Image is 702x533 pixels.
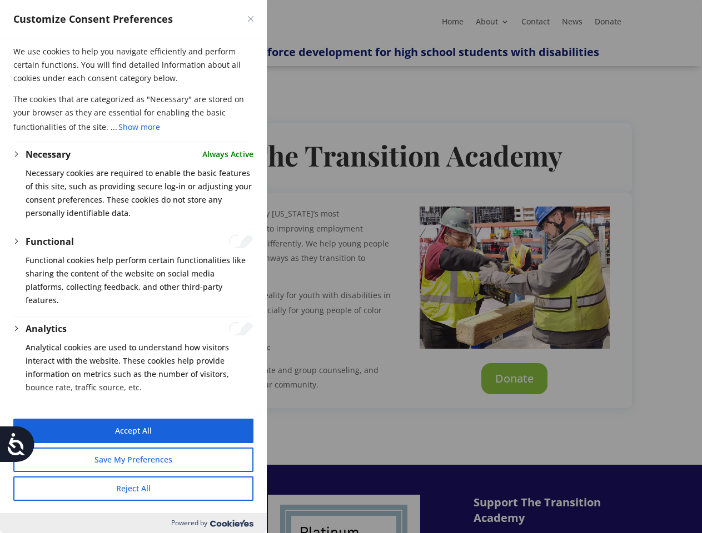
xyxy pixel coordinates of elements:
span: Customize Consent Preferences [13,12,173,26]
button: Reject All [13,476,253,501]
p: We use cookies to help you navigate efficiently and perform certain functions. You will find deta... [13,45,253,93]
button: Save My Preferences [13,447,253,472]
button: Show more [117,119,161,135]
button: Functional [26,235,74,248]
img: Cookieyes logo [210,520,253,527]
button: Accept All [13,419,253,443]
img: Close [248,16,253,22]
button: Necessary [26,148,71,161]
p: Analytical cookies are used to understand how visitors interact with the website. These cookies h... [26,341,253,394]
p: Functional cookies help perform certain functionalities like sharing the content of the website o... [26,254,253,307]
input: Enable Functional [229,235,253,248]
span: Always Active [202,148,253,161]
p: The cookies that are categorized as "Necessary" are stored on your browser as they are essential ... [13,93,253,135]
button: Analytics [26,322,67,335]
p: Necessary cookies are required to enable the basic features of this site, such as providing secur... [26,167,253,220]
input: Enable Analytics [229,322,253,335]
